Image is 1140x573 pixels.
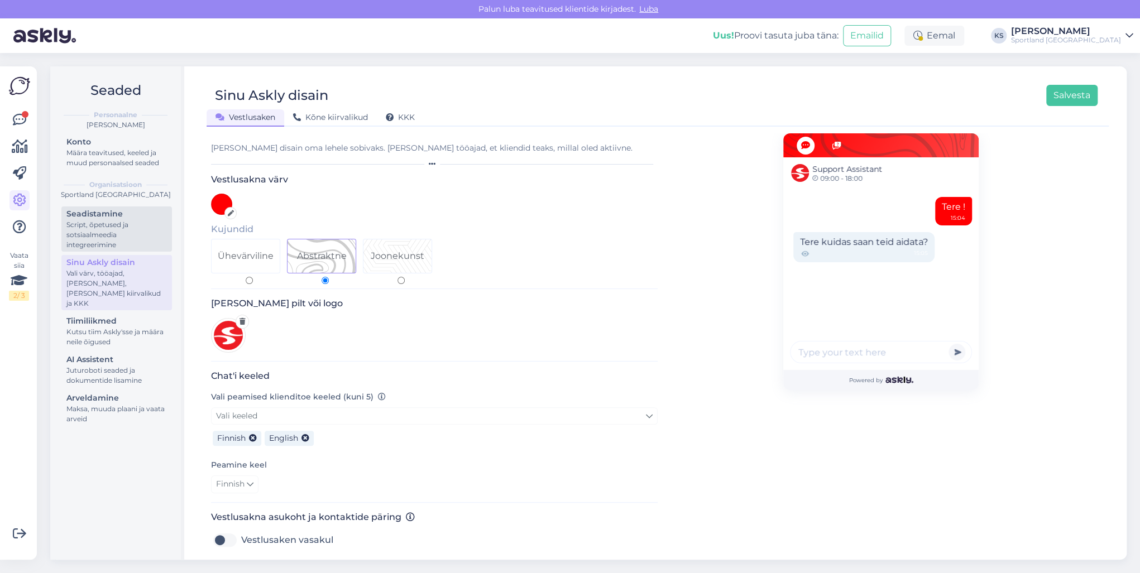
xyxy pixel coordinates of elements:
[812,163,882,175] span: Support Assistant
[66,404,167,424] div: Maksa, muuda plaani ja vaata arveid
[59,190,172,200] div: Sportland [GEOGRAPHIC_DATA]
[843,25,891,46] button: Emailid
[94,110,137,120] b: Personaalne
[849,376,913,384] span: Powered by
[61,255,172,310] a: Sinu Askly disainVali värv, tööajad, [PERSON_NAME], [PERSON_NAME] kiirvalikud ja KKK
[1011,36,1121,45] div: Sportland [GEOGRAPHIC_DATA]
[215,85,328,106] div: Sinu Askly disain
[935,197,972,225] div: Tere !
[211,459,267,471] label: Peamine keel
[66,148,167,168] div: Määra teavitused, keeled ja muud personaalsed seaded
[66,220,167,250] div: Script, õpetused ja sotsiaalmeedia integreerimine
[790,341,972,363] input: Type your text here
[791,164,809,182] img: Support
[297,249,347,263] div: Abstraktne
[66,268,167,309] div: Vali värv, tööajad, [PERSON_NAME], [PERSON_NAME] kiirvalikud ja KKK
[991,28,1007,44] div: KS
[211,224,658,234] h5: Kujundid
[66,136,167,148] div: Konto
[1046,85,1098,106] button: Salvesta
[211,142,658,154] div: [PERSON_NAME] disain oma lehele sobivaks. [PERSON_NAME] tööajad, et kliendid teaks, millal oled a...
[211,318,246,353] img: Logo preview
[793,232,935,262] div: Tere kuidas saan teid aidata?
[66,257,167,268] div: Sinu Askly disain
[9,75,30,97] img: Askly Logo
[1011,27,1121,36] div: [PERSON_NAME]
[386,112,415,122] span: KKK
[211,407,658,425] a: Vali keeled
[59,80,172,101] h2: Seaded
[216,411,257,421] span: Vali keeled
[713,29,839,42] div: Proovi tasuta juba täna:
[66,365,167,386] div: Juturoboti seaded ja dokumentide lisamine
[914,249,928,259] span: 15:05
[66,327,167,347] div: Kutsu tiim Askly'sse ja määra neile õigused
[246,277,253,284] input: Ühevärviline
[371,249,424,263] div: Joonekunst
[211,475,258,493] a: Finnish
[89,180,142,190] b: Organisatsioon
[211,391,386,403] label: Vali peamised klienditoe keeled (kuni 5)
[397,277,405,284] input: Pattern 2Joonekunst
[269,433,298,443] span: English
[211,512,658,522] h3: Vestlusakna asukoht ja kontaktide päring
[211,174,658,185] h3: Vestlusakna värv
[215,112,275,122] span: Vestlusaken
[61,391,172,426] a: ArveldamineMaksa, muuda plaani ja vaata arveid
[66,208,167,220] div: Seadistamine
[61,352,172,387] a: AI AssistentJuturoboti seaded ja dokumentide lisamine
[241,531,333,549] label: Vestlusaken vasakul
[1011,27,1133,45] a: [PERSON_NAME]Sportland [GEOGRAPHIC_DATA]
[217,433,246,443] span: Finnish
[9,291,29,301] div: 2 / 3
[322,277,329,284] input: Pattern 1Abstraktne
[812,175,882,182] span: 09:00 - 18:00
[66,315,167,327] div: Tiimiliikmed
[713,30,734,41] b: Uus!
[211,298,658,309] h3: [PERSON_NAME] pilt või logo
[66,354,167,365] div: AI Assistent
[61,314,172,349] a: TiimiliikmedKutsu tiim Askly'sse ja määra neile õigused
[66,392,167,404] div: Arveldamine
[218,249,274,263] div: Ühevärviline
[636,4,662,14] span: Luba
[904,26,964,46] div: Eemal
[61,206,172,252] a: SeadistamineScript, õpetused ja sotsiaalmeedia integreerimine
[951,214,965,222] div: 15:04
[9,251,29,301] div: Vaata siia
[59,120,172,130] div: [PERSON_NAME]
[293,112,368,122] span: Kõne kiirvalikud
[211,370,658,381] h3: Chat'i keeled
[216,478,245,490] span: Finnish
[61,134,172,170] a: KontoMäära teavitused, keeled ja muud personaalsed seaded
[885,377,913,383] img: Askly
